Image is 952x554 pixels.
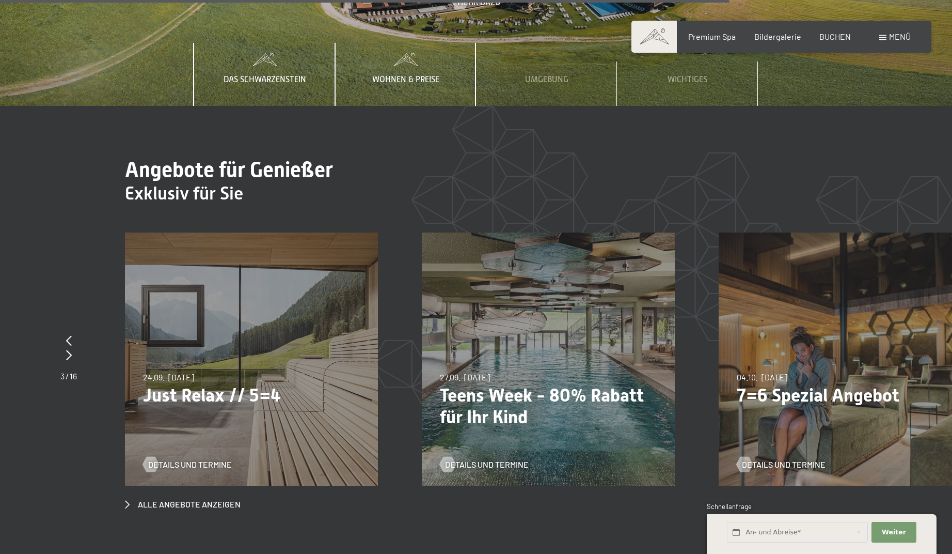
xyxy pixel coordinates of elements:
a: Alle Angebote anzeigen [125,499,241,510]
span: 24.09.–[DATE] [143,372,194,382]
span: Details und Termine [742,459,826,470]
span: 27.09.–[DATE] [440,372,490,382]
span: 04.10.–[DATE] [737,372,787,382]
span: Wichtiges [668,75,707,84]
span: / [66,371,69,381]
span: Details und Termine [445,459,529,470]
span: Menü [889,32,911,41]
span: 16 [70,371,77,381]
span: Details und Termine [148,459,232,470]
span: Umgebung [525,75,568,84]
p: Teens Week - 80% Rabatt für Ihr Kind [440,384,657,428]
span: 3 [60,371,65,381]
a: Bildergalerie [754,32,801,41]
a: Details und Termine [143,459,232,470]
span: Wohnen & Preise [372,75,439,84]
button: Weiter [871,522,916,543]
span: Das Schwarzenstein [224,75,306,84]
a: Details und Termine [737,459,826,470]
span: Schnellanfrage [707,502,752,511]
a: Details und Termine [440,459,529,470]
a: Premium Spa [688,32,736,41]
p: Just Relax // 5=4 [143,384,360,406]
span: Exklusiv für Sie [125,183,243,204]
span: Angebote für Genießer [125,158,333,182]
span: Weiter [882,528,906,537]
span: Alle Angebote anzeigen [138,499,241,510]
a: BUCHEN [819,32,851,41]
